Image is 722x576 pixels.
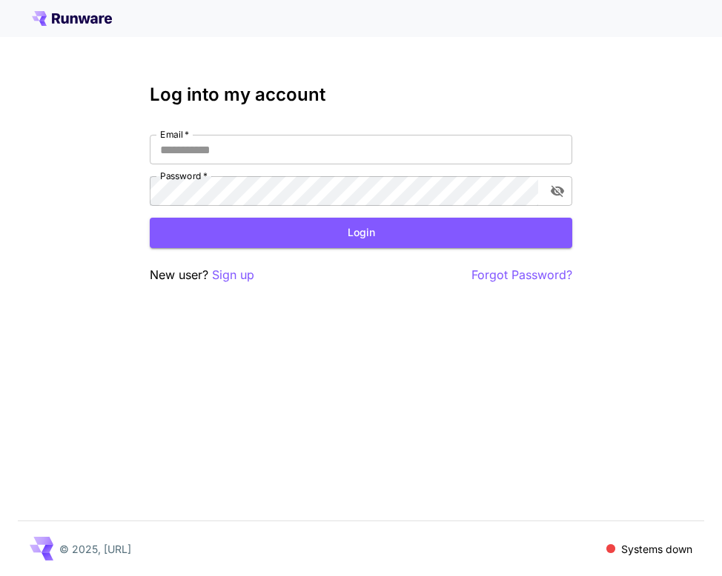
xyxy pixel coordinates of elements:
h3: Log into my account [150,84,572,105]
p: © 2025, [URL] [59,541,131,557]
p: Systems down [621,541,692,557]
button: Forgot Password? [471,266,572,284]
button: toggle password visibility [544,178,571,204]
button: Login [150,218,572,248]
label: Password [160,170,208,182]
label: Email [160,128,189,141]
p: New user? [150,266,254,284]
button: Sign up [212,266,254,284]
